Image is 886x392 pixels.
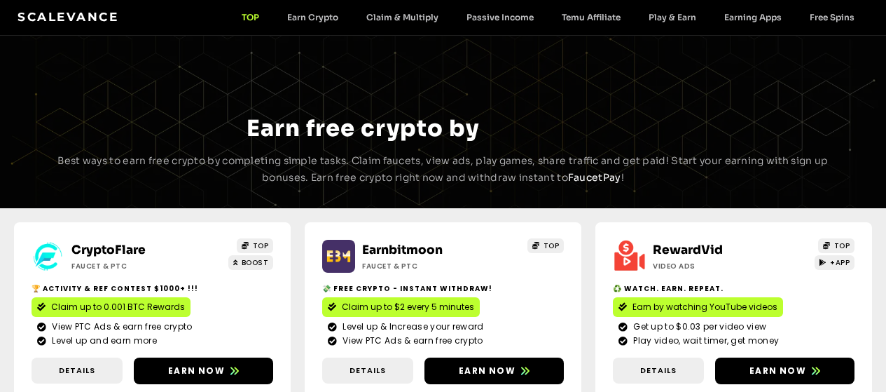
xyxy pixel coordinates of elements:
span: Claim up to 0.001 BTC Rewards [51,301,185,313]
a: Earn Crypto [273,12,352,22]
span: Details [640,365,677,377]
nav: Menu [228,12,868,22]
span: Earn free crypto by [247,114,479,142]
span: View PTC Ads & earn free crypto [339,334,483,347]
span: TOP [253,241,269,251]
h2: Video ads [653,261,779,271]
span: View PTC Ads & earn free crypto [48,320,192,333]
a: RewardVid [653,243,723,257]
a: Earn now [134,358,273,384]
span: Level up and earn more [48,334,157,347]
a: Earn now [424,358,564,384]
a: Details [322,358,413,384]
a: Details [32,358,123,384]
a: Earn now [715,358,854,384]
h2: Faucet & PTC [362,261,488,271]
a: +APP [815,255,855,270]
a: Earn by watching YouTube videos [613,297,783,317]
span: Details [59,365,95,377]
span: Earn now [459,365,515,377]
p: Best ways to earn free crypto by completing simple tasks. Claim faucets, view ads, play games, sh... [44,153,843,187]
a: Scalevance [18,10,118,24]
h2: ♻️ Watch. Earn. Repeat. [613,283,854,294]
a: Claim & Multiply [352,12,452,22]
span: TOP [834,241,850,251]
a: BOOST [228,255,273,270]
span: Details [349,365,386,377]
span: +APP [830,257,850,268]
a: Free Spins [796,12,868,22]
a: FaucetPay [568,171,621,184]
span: Earn now [168,365,225,377]
a: Claim up to $2 every 5 minutes [322,297,480,317]
span: Play video, wait timer, get money [630,334,779,347]
span: Get up to $0.03 per video view [630,320,766,333]
a: Claim up to 0.001 BTC Rewards [32,297,191,317]
h2: 🏆 Activity & ref contest $1000+ !!! [32,283,273,294]
h2: Faucet & PTC [71,261,198,271]
a: Temu Affiliate [548,12,635,22]
a: Earnbitmoon [362,243,443,257]
a: Details [613,358,704,384]
a: TOP [237,238,273,253]
a: TOP [527,238,564,253]
a: Earning Apps [710,12,796,22]
a: TOP [228,12,273,22]
a: CryptoFlare [71,243,146,257]
a: Play & Earn [635,12,710,22]
span: Earn by watching YouTube videos [632,301,777,313]
span: Level up & Increase your reward [339,320,483,333]
a: TOP [818,238,854,253]
h2: 💸 Free crypto - Instant withdraw! [322,283,564,294]
span: Earn now [749,365,806,377]
span: TOP [544,241,560,251]
span: BOOST [242,257,269,268]
a: Passive Income [452,12,548,22]
span: Claim up to $2 every 5 minutes [342,301,474,313]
